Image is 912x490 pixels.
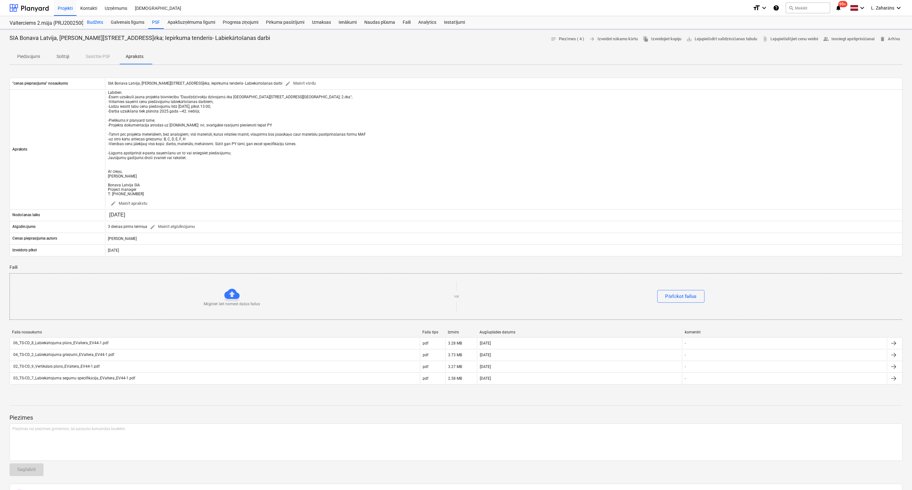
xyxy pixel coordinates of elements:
[285,81,291,87] span: edit
[126,53,143,60] p: Apraksts
[83,16,107,29] a: Budžets
[108,211,138,220] input: Mainīt
[17,53,40,60] p: Piedāvājumi
[685,330,885,335] div: komentēt
[108,90,366,196] div: Labdien. -Esam uzsākuši jauna projekta būvniecību “Daudzdzīvokļu dzīvojamā ēka [GEOGRAPHIC_DATA][...
[108,222,197,232] div: 3 dienas pirms termiņa
[479,330,680,335] div: Augšuplādes datums
[204,301,260,307] p: Mēģiniet šeit nomest dažus failus
[480,376,491,381] div: [DATE]
[480,341,491,345] div: [DATE]
[686,35,757,43] span: Lejupielādēt salīdzināšanas tabulu
[12,341,109,345] div: 06_TS-CD_8_Labiekārtojuma plāns_EValtera_EV44-1.pdf
[480,364,491,369] div: [DATE]
[360,16,399,29] a: Naudas plūsma
[110,200,147,207] span: Mainīt aprakstu
[422,330,443,334] div: Faila tips
[399,16,414,29] a: Faili
[760,34,820,44] a: Lejupielādējiet cenu veidni
[285,80,316,87] span: Mainīt vārdu
[150,224,155,230] span: edit
[110,201,116,206] span: edit
[684,34,760,44] a: Lejupielādēt salīdzināšanas tabulu
[108,79,318,88] div: SIA Bonava Latvija, [PERSON_NAME][STREET_ADDRESS]ēka; Iepirkuma tenderis- Labiekārtošanas darbi
[150,223,195,230] span: Mainīt atgādinājumu
[12,81,68,86] p: "cenas pieprasījuma" nosaukums
[877,34,902,44] button: Arhīvu
[423,341,428,345] div: pdf
[589,35,638,43] span: Izveidot nākamo kārtu
[147,222,197,232] button: Mainīt atgādinājumu
[12,376,135,381] div: 03_TS-CD_7_Labiekārtojuma segumu specifikācija_EValtera_EV44-1.pdf
[10,20,76,27] div: Valterciems 2.māja (PRJ2002500) - 2601936
[282,79,318,88] button: Mainīt vārdu
[108,199,150,209] button: Mainīt aprakstu
[262,16,308,29] a: Pirkuma pasūtījumi
[12,236,57,241] p: Cenas pieprasījuma autors
[823,36,829,42] span: people_alt
[440,16,469,29] a: Iestatījumi
[454,294,459,299] p: vai
[105,245,902,255] div: [DATE]
[548,34,587,44] button: Piezīmes ( 4 )
[880,35,900,43] span: Arhīvu
[480,353,491,357] div: [DATE]
[686,36,692,42] span: save_alt
[10,34,270,42] p: SIA Bonava Latvija, [PERSON_NAME][STREET_ADDRESS]ēka; Iepirkuma tenderis- Labiekārtošanas darbi
[589,36,595,42] span: arrow_forward
[219,16,262,29] a: Progresa ziņojumi
[107,16,148,29] a: Galvenais līgums
[640,34,684,44] button: Izveidojiet kopiju
[105,234,902,244] div: [PERSON_NAME]
[762,36,768,42] span: attach_file
[12,224,36,229] p: Atgādinājums
[335,16,360,29] a: Ienākumi
[551,36,556,42] span: notes
[423,364,428,369] div: pdf
[821,34,877,44] button: Iesniegt apstiprināšanai
[657,290,704,303] button: Pārlūkot failus
[587,34,640,44] button: Izveidot nākamo kārtu
[448,341,462,345] div: 3.28 MB
[12,364,100,369] div: 02_TS-CD_9_Vertikālais plāns_EValtera_EV44-1.pdf
[643,35,681,43] span: Izveidojiet kopiju
[10,264,902,271] p: Faili
[762,35,818,43] span: Lejupielādējiet cenu veidni
[423,353,428,357] div: pdf
[448,353,462,357] div: 3.73 MB
[665,292,697,300] div: Pārlūkot failus
[880,460,912,490] iframe: Chat Widget
[12,352,114,357] div: 04_TS-CD_2_Labiekārtojuma griezumi_EValtera_EV44-1.pdf
[448,376,462,381] div: 2.58 MB
[551,35,584,43] span: Piezīmes ( 4 )
[308,16,335,29] a: Izmaksas
[643,36,649,42] span: file_copy
[164,16,219,29] a: Apakšuzņēmuma līgumi
[12,248,37,253] p: Izveidots plkst
[12,330,417,334] div: Faila nosaukums
[448,330,474,335] div: Izmērs
[12,212,40,218] p: Nodošanas laiks
[448,364,462,369] div: 3.27 MB
[414,16,440,29] a: Analytics
[12,147,27,152] p: Apraksts
[148,16,164,29] a: PSF
[10,273,903,320] div: Mēģiniet šeit nomest dažus failusvaiPārlūkot failus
